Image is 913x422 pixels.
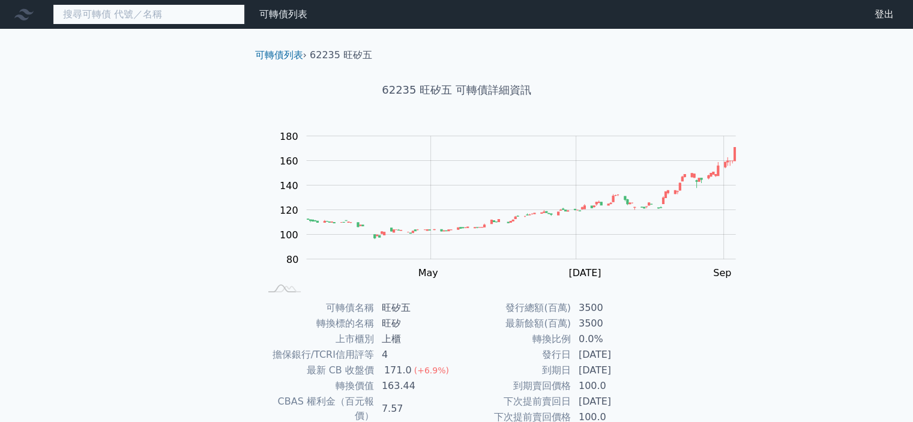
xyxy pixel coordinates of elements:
[713,267,731,279] tspan: Sep
[375,316,457,331] td: 旺矽
[260,331,375,347] td: 上市櫃別
[571,300,654,316] td: 3500
[571,331,654,347] td: 0.0%
[280,180,298,191] tspan: 140
[414,366,449,375] span: (+6.9%)
[280,131,298,142] tspan: 180
[568,267,601,279] tspan: [DATE]
[280,205,298,216] tspan: 120
[375,300,457,316] td: 旺矽五
[571,347,654,363] td: [DATE]
[260,300,375,316] td: 可轉債名稱
[260,347,375,363] td: 擔保銀行/TCRI信用評等
[382,363,414,378] div: 171.0
[457,316,571,331] td: 最新餘額(百萬)
[375,331,457,347] td: 上櫃
[255,49,303,61] a: 可轉債列表
[418,267,438,279] tspan: May
[571,316,654,331] td: 3500
[865,5,903,24] a: 登出
[260,378,375,394] td: 轉換價值
[273,131,753,304] g: Chart
[259,8,307,20] a: 可轉債列表
[286,254,298,265] tspan: 80
[457,363,571,378] td: 到期日
[457,300,571,316] td: 發行總額(百萬)
[457,394,571,409] td: 下次提前賣回日
[310,48,372,62] li: 62235 旺矽五
[457,347,571,363] td: 發行日
[571,378,654,394] td: 100.0
[280,155,298,167] tspan: 160
[53,4,245,25] input: 搜尋可轉債 代號／名稱
[246,82,668,98] h1: 62235 旺矽五 可轉債詳細資訊
[307,147,735,239] g: Series
[375,378,457,394] td: 163.44
[457,331,571,347] td: 轉換比例
[280,229,298,241] tspan: 100
[255,48,307,62] li: ›
[457,378,571,394] td: 到期賣回價格
[375,347,457,363] td: 4
[571,363,654,378] td: [DATE]
[571,394,654,409] td: [DATE]
[260,316,375,331] td: 轉換標的名稱
[260,363,375,378] td: 最新 CB 收盤價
